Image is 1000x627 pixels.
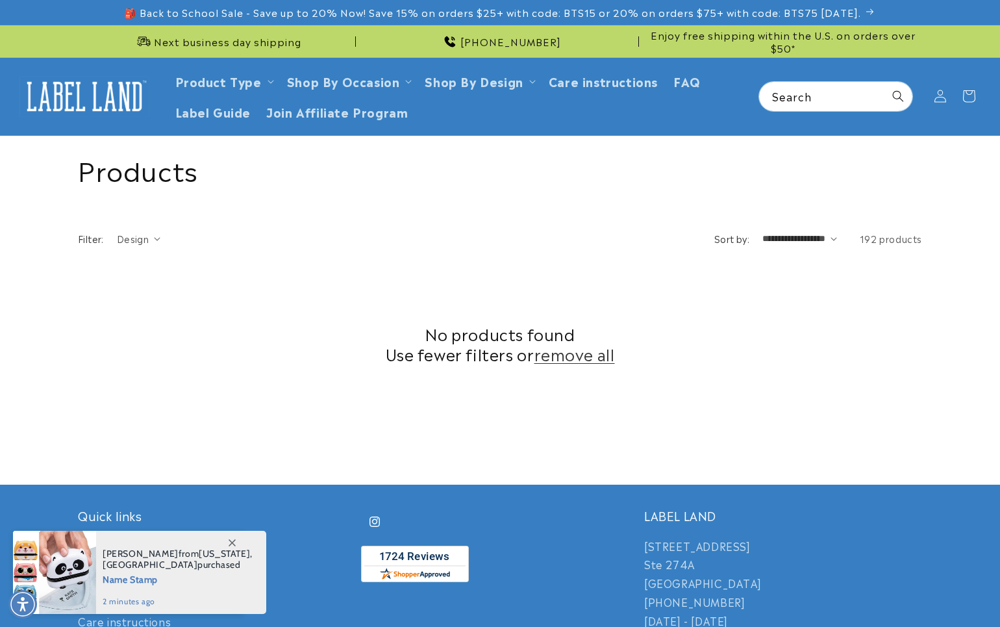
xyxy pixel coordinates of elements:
[361,25,639,57] div: Announcement
[541,66,666,96] a: Care instructions
[279,66,418,96] summary: Shop By Occasion
[199,548,250,559] span: [US_STATE]
[168,66,279,96] summary: Product Type
[727,566,987,614] iframe: Gorgias Floating Chat
[644,25,922,57] div: Announcement
[884,82,912,110] button: Search
[103,596,253,608] span: 2 minutes ago
[417,66,540,96] summary: Shop By Design
[534,344,615,364] a: remove all
[154,35,301,48] span: Next business day shipping
[175,104,251,119] span: Label Guide
[124,6,861,19] span: 🎒 Back to School Sale - Save up to 20% Now! Save 15% on orders $25+ with code: BTS15 or 20% on or...
[644,508,922,523] h2: LABEL LAND
[103,548,179,559] span: [PERSON_NAME]
[714,232,749,245] label: Sort by:
[78,152,922,186] h1: Products
[15,71,155,122] a: Label Land
[103,570,253,587] span: Name Stamp
[860,232,922,245] span: 192 products
[287,73,400,88] span: Shop By Occasion
[19,76,149,116] img: Label Land
[78,508,356,523] h2: Quick links
[168,96,259,127] a: Label Guide
[666,66,708,96] a: FAQ
[673,73,701,88] span: FAQ
[425,72,523,90] a: Shop By Design
[8,590,37,619] div: Accessibility Menu
[258,96,416,127] a: Join Affiliate Program
[117,232,149,245] span: Design
[78,324,922,364] h2: No products found Use fewer filters or
[103,559,197,570] span: [GEOGRAPHIC_DATA]
[78,232,104,246] h2: Filter:
[460,35,561,48] span: [PHONE_NUMBER]
[117,232,160,246] summary: Design (0 selected)
[103,548,253,570] span: from , purchased
[78,25,356,57] div: Announcement
[266,104,408,119] span: Join Affiliate Program
[644,29,922,54] span: Enjoy free shipping within the U.S. on orders over $50*
[549,73,658,88] span: Care instructions
[175,72,262,90] a: Product Type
